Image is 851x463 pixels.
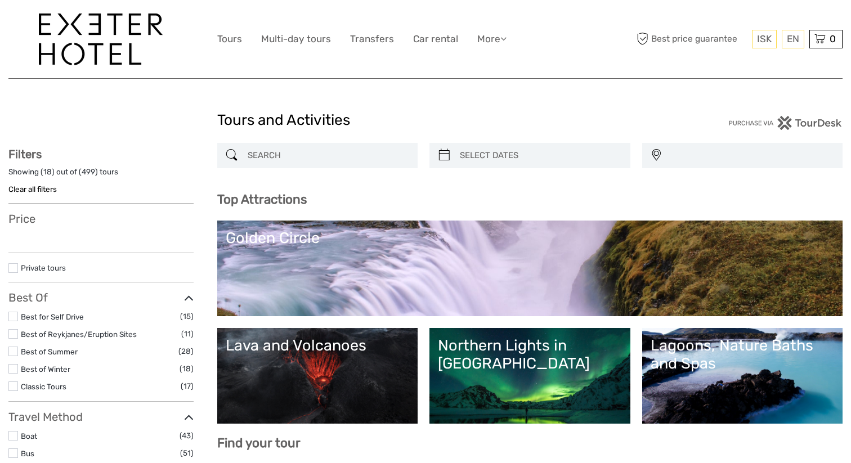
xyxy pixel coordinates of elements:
[181,380,194,393] span: (17)
[8,167,194,184] div: Showing ( ) out of ( ) tours
[180,310,194,323] span: (15)
[21,312,84,321] a: Best for Self Drive
[82,167,95,177] label: 499
[782,30,804,48] div: EN
[651,336,835,373] div: Lagoons, Nature Baths and Spas
[350,31,394,47] a: Transfers
[226,229,835,308] a: Golden Circle
[261,31,331,47] a: Multi-day tours
[8,212,194,226] h3: Price
[21,347,78,356] a: Best of Summer
[180,447,194,460] span: (51)
[438,336,622,415] a: Northern Lights in [GEOGRAPHIC_DATA]
[180,429,194,442] span: (43)
[217,31,242,47] a: Tours
[651,336,835,415] a: Lagoons, Nature Baths and Spas
[21,365,70,374] a: Best of Winter
[757,33,772,44] span: ISK
[828,33,837,44] span: 0
[21,431,37,440] a: Boat
[226,229,835,247] div: Golden Circle
[21,263,66,272] a: Private tours
[728,116,843,130] img: PurchaseViaTourDesk.png
[181,327,194,340] span: (11)
[217,435,301,451] b: Find your tour
[43,167,52,177] label: 18
[634,30,750,48] span: Best price guarantee
[178,345,194,358] span: (28)
[8,185,57,194] a: Clear all filters
[39,14,163,65] img: 1336-96d47ae6-54fc-4907-bf00-0fbf285a6419_logo_big.jpg
[8,291,194,304] h3: Best Of
[226,336,410,415] a: Lava and Volcanoes
[226,336,410,354] div: Lava and Volcanoes
[243,146,413,165] input: SEARCH
[21,330,137,339] a: Best of Reykjanes/Eruption Sites
[477,31,507,47] a: More
[413,31,458,47] a: Car rental
[8,147,42,161] strong: Filters
[21,382,66,391] a: Classic Tours
[180,362,194,375] span: (18)
[8,410,194,424] h3: Travel Method
[217,111,634,129] h1: Tours and Activities
[438,336,622,373] div: Northern Lights in [GEOGRAPHIC_DATA]
[455,146,625,165] input: SELECT DATES
[217,192,307,207] b: Top Attractions
[21,449,34,458] a: Bus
